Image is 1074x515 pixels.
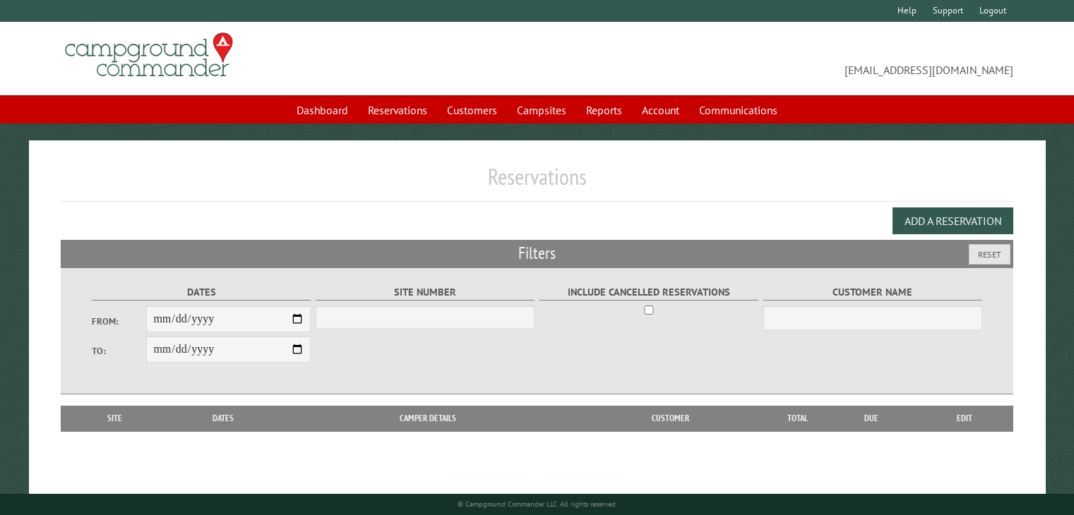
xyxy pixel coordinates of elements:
th: Camper Details [285,406,571,431]
button: Reset [969,244,1010,265]
th: Edit [917,406,1013,431]
a: Campsites [508,97,575,123]
span: [EMAIL_ADDRESS][DOMAIN_NAME] [537,39,1013,78]
a: Reservations [359,97,436,123]
th: Customer [571,406,770,431]
button: Add a Reservation [893,207,1013,234]
label: Dates [92,284,311,301]
th: Total [770,406,826,431]
a: Account [633,97,688,123]
th: Dates [162,406,285,431]
h1: Reservations [61,163,1013,202]
small: © Campground Commander LLC. All rights reserved. [458,499,617,509]
label: Customer Name [763,284,983,301]
a: Reports [578,97,631,123]
h2: Filters [61,240,1013,267]
a: Communications [691,97,786,123]
label: To: [92,344,147,358]
a: Customers [438,97,506,123]
a: Dashboard [288,97,357,123]
label: Include Cancelled Reservations [539,284,759,301]
th: Due [826,406,917,431]
img: Campground Commander [61,28,237,83]
th: Site [68,406,162,431]
label: From: [92,315,147,328]
label: Site Number [316,284,535,301]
